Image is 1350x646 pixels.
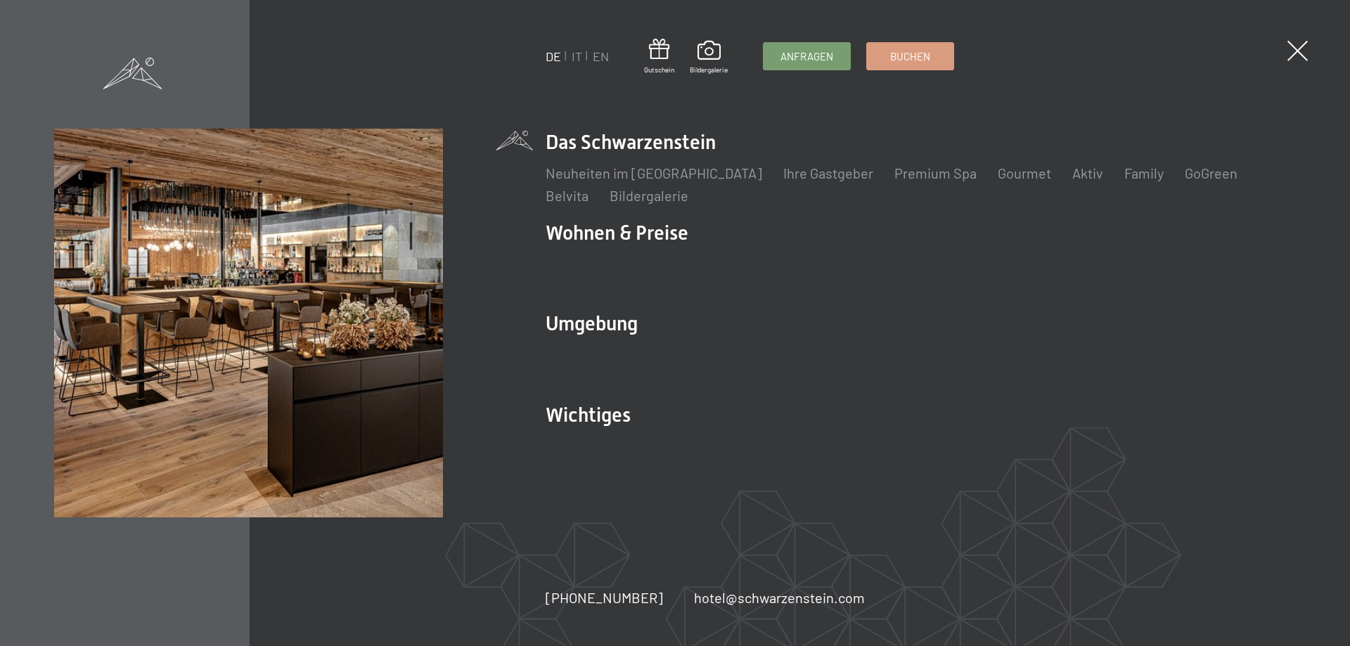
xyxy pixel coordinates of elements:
a: Belvita [546,187,589,204]
span: Anfragen [780,49,833,64]
a: Aktiv [1072,164,1103,181]
a: IT [572,49,582,64]
a: Gourmet [998,164,1051,181]
span: [PHONE_NUMBER] [546,589,663,606]
span: Buchen [890,49,930,64]
a: EN [593,49,609,64]
span: Gutschein [644,65,674,75]
a: hotel@schwarzenstein.com [694,588,865,607]
a: Bildergalerie [610,187,688,204]
a: Family [1124,164,1164,181]
a: Neuheiten im [GEOGRAPHIC_DATA] [546,164,762,181]
a: Ihre Gastgeber [783,164,873,181]
a: Anfragen [764,43,850,70]
a: Bildergalerie [690,41,728,75]
a: [PHONE_NUMBER] [546,588,663,607]
a: DE [546,49,561,64]
span: Bildergalerie [690,65,728,75]
a: Buchen [867,43,953,70]
a: Gutschein [644,39,674,75]
a: Premium Spa [894,164,977,181]
a: GoGreen [1185,164,1237,181]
